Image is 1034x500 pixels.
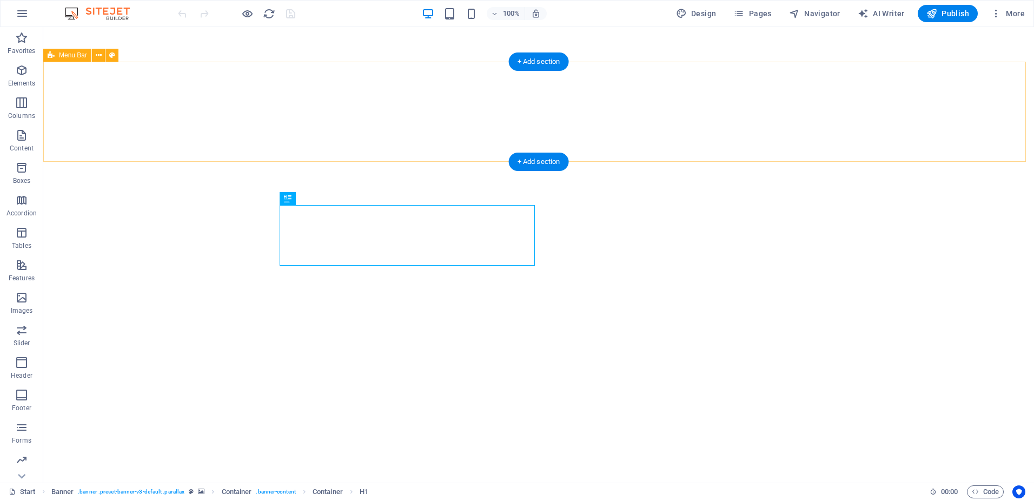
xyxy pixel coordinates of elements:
[11,306,33,315] p: Images
[6,209,37,218] p: Accordion
[189,489,194,495] i: This element is a customizable preset
[51,485,74,498] span: Click to select. Double-click to edit
[62,7,143,20] img: Editor Logo
[222,485,252,498] span: Click to select. Double-click to edit
[14,339,30,347] p: Slider
[8,79,36,88] p: Elements
[858,8,905,19] span: AI Writer
[51,485,369,498] nav: breadcrumb
[509,153,569,171] div: + Add section
[785,5,845,22] button: Navigator
[487,7,525,20] button: 100%
[918,5,978,22] button: Publish
[9,274,35,282] p: Features
[262,7,275,20] button: reload
[941,485,958,498] span: 00 00
[59,52,87,58] span: Menu Bar
[11,371,32,380] p: Header
[256,485,295,498] span: . banner-content
[1012,485,1025,498] button: Usercentrics
[531,9,541,18] i: On resize automatically adjust zoom level to fit chosen device.
[12,404,31,412] p: Footer
[12,241,31,250] p: Tables
[991,8,1025,19] span: More
[313,485,343,498] span: Click to select. Double-click to edit
[926,8,969,19] span: Publish
[241,7,254,20] button: Click here to leave preview mode and continue editing
[949,488,950,496] span: :
[676,8,717,19] span: Design
[509,52,569,71] div: + Add section
[198,489,204,495] i: This element contains a background
[789,8,840,19] span: Navigator
[9,485,36,498] a: Click to cancel selection. Double-click to open Pages
[503,7,520,20] h6: 100%
[8,111,35,120] p: Columns
[986,5,1029,22] button: More
[12,436,31,445] p: Forms
[10,144,34,153] p: Content
[729,5,775,22] button: Pages
[6,469,36,477] p: Marketing
[853,5,909,22] button: AI Writer
[972,485,999,498] span: Code
[672,5,721,22] div: Design (Ctrl+Alt+Y)
[8,47,35,55] p: Favorites
[263,8,275,20] i: Reload page
[13,176,31,185] p: Boxes
[672,5,721,22] button: Design
[967,485,1004,498] button: Code
[930,485,958,498] h6: Session time
[360,485,368,498] span: Click to select. Double-click to edit
[733,8,771,19] span: Pages
[78,485,184,498] span: . banner .preset-banner-v3-default .parallax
